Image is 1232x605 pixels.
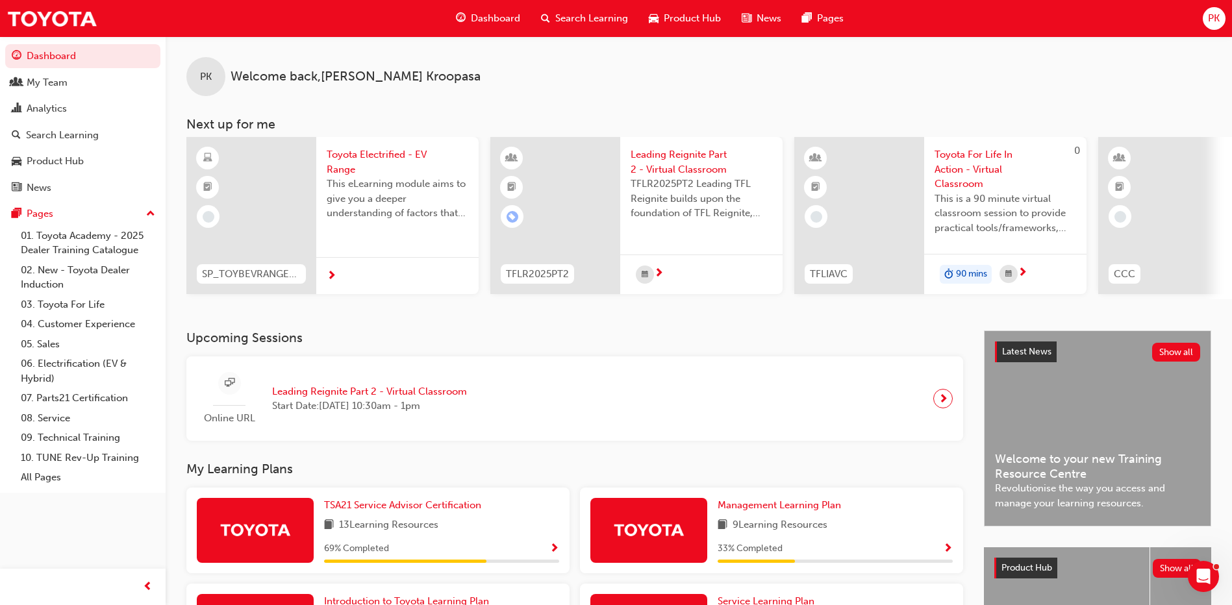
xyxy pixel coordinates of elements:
a: pages-iconPages [792,5,854,32]
span: This is a 90 minute virtual classroom session to provide practical tools/frameworks, behaviours a... [935,191,1076,236]
a: Management Learning Plan [718,498,846,513]
a: My Team [5,71,160,95]
span: Search Learning [555,11,628,26]
a: 08. Service [16,408,160,428]
span: news-icon [742,10,751,27]
span: calendar-icon [642,267,648,283]
a: search-iconSearch Learning [531,5,638,32]
button: DashboardMy TeamAnalyticsSearch LearningProduct HubNews [5,42,160,202]
a: 10. TUNE Rev-Up Training [16,448,160,468]
span: pages-icon [802,10,812,27]
span: search-icon [541,10,550,27]
a: Online URLLeading Reignite Part 2 - Virtual ClassroomStart Date:[DATE] 10:30am - 1pm [197,367,953,431]
h3: Next up for me [166,117,1232,132]
span: Toyota For Life In Action - Virtual Classroom [935,147,1076,191]
a: Search Learning [5,123,160,147]
button: Show Progress [549,541,559,557]
span: guage-icon [456,10,466,27]
span: guage-icon [12,51,21,62]
span: Revolutionise the way you access and manage your learning resources. [995,481,1200,510]
span: booktick-icon [811,179,820,196]
span: Show Progress [549,543,559,555]
span: learningResourceType_INSTRUCTOR_LED-icon [507,150,516,167]
a: 09. Technical Training [16,428,160,448]
span: 0 [1074,145,1080,156]
span: Leading Reignite Part 2 - Virtual Classroom [631,147,772,177]
h3: My Learning Plans [186,462,963,476]
span: book-icon [324,517,334,534]
span: PK [200,69,212,84]
button: PK [1203,7,1226,30]
img: Trak [220,518,291,541]
button: Pages [5,202,160,226]
span: Pages [817,11,844,26]
span: sessionType_ONLINE_URL-icon [225,375,234,391]
span: learningRecordVerb_NONE-icon [203,211,214,223]
a: news-iconNews [731,5,792,32]
span: 69 % Completed [324,541,389,556]
span: car-icon [649,10,659,27]
button: Show all [1153,559,1201,578]
span: News [757,11,781,26]
a: 0TFLIAVCToyota For Life In Action - Virtual ClassroomThis is a 90 minute virtual classroom sessio... [794,137,1087,294]
a: 07. Parts21 Certification [16,388,160,408]
span: TFLR2025PT2 [506,267,569,282]
span: duration-icon [944,266,953,283]
span: next-icon [654,268,664,280]
span: booktick-icon [203,179,212,196]
span: Welcome to your new Training Resource Centre [995,452,1200,481]
span: car-icon [12,156,21,167]
div: Analytics [27,101,67,116]
span: Show Progress [943,543,953,555]
a: Analytics [5,97,160,121]
a: Product HubShow all [994,558,1201,578]
span: TFLR2025PT2 Leading TFL Reignite builds upon the foundation of TFL Reignite, reaffirming our comm... [631,177,772,221]
span: PK [1208,11,1220,26]
span: Welcome back , [PERSON_NAME] Kroopasa [231,69,481,84]
span: up-icon [146,206,155,223]
span: calendar-icon [1005,266,1012,282]
button: Show all [1152,343,1201,362]
span: TSA21 Service Advisor Certification [324,499,481,511]
span: pages-icon [12,208,21,220]
a: 06. Electrification (EV & Hybrid) [16,354,160,388]
span: people-icon [12,77,21,89]
span: learningRecordVerb_NONE-icon [1114,211,1126,223]
a: 03. Toyota For Life [16,295,160,315]
span: next-icon [1018,267,1027,279]
div: Pages [27,206,53,221]
img: Trak [613,518,685,541]
span: book-icon [718,517,727,534]
span: learningResourceType_INSTRUCTOR_LED-icon [811,150,820,167]
span: next-icon [327,271,336,282]
span: Online URL [197,411,262,426]
span: learningRecordVerb_ENROLL-icon [507,211,518,223]
a: Product Hub [5,149,160,173]
a: TFLR2025PT2Leading Reignite Part 2 - Virtual ClassroomTFLR2025PT2 Leading TFL Reignite builds upo... [490,137,783,294]
a: 05. Sales [16,334,160,354]
span: news-icon [12,182,21,194]
span: Product Hub [1001,562,1052,573]
span: CCC [1114,267,1135,282]
span: Toyota Electrified - EV Range [327,147,468,177]
span: TFLIAVC [810,267,848,282]
span: Dashboard [471,11,520,26]
a: All Pages [16,467,160,488]
a: SP_TOYBEVRANGE_ELToyota Electrified - EV RangeThis eLearning module aims to give you a deeper und... [186,137,479,294]
span: learningResourceType_ELEARNING-icon [203,150,212,167]
span: search-icon [12,130,21,142]
a: guage-iconDashboard [446,5,531,32]
img: Trak [6,4,97,33]
span: Start Date: [DATE] 10:30am - 1pm [272,399,467,414]
div: Search Learning [26,128,99,143]
span: next-icon [938,389,948,408]
a: Latest NewsShow allWelcome to your new Training Resource CentreRevolutionise the way you access a... [984,330,1211,526]
span: This eLearning module aims to give you a deeper understanding of factors that influence driving r... [327,177,468,221]
span: Management Learning Plan [718,499,841,511]
span: booktick-icon [1115,179,1124,196]
span: 90 mins [956,267,987,282]
span: booktick-icon [507,179,516,196]
span: prev-icon [143,579,153,595]
div: News [27,180,51,195]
